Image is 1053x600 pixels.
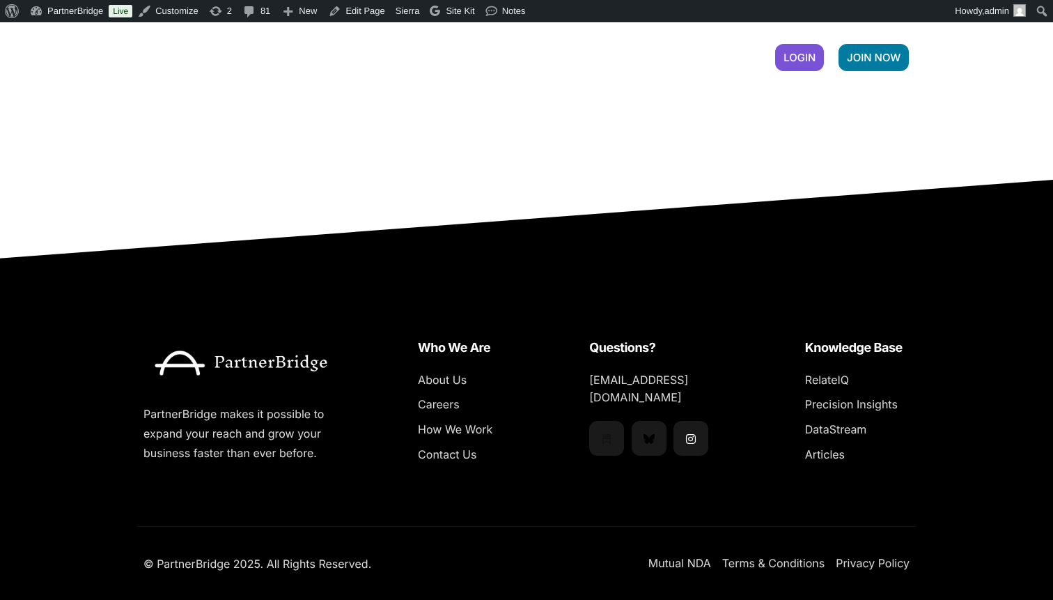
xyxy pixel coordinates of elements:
span: Site Kit [446,6,474,16]
a: Careers [418,396,460,414]
a: DataStream [805,421,867,439]
h5: Who We Are [418,339,522,357]
a: JOIN NOW [838,44,909,71]
a: Articles [805,446,845,464]
a: [EMAIL_ADDRESS][DOMAIN_NAME] [589,371,738,407]
h5: Knowledge Base [805,339,910,357]
p: © PartnerBridge 2025. All Rights Reserved. [143,554,593,574]
a: Live [109,5,132,17]
span: admin [985,6,1009,16]
a: Substack [589,421,624,456]
a: Privacy Policy [836,555,910,573]
span: LOGIN [783,52,816,63]
a: Mutual NDA [648,555,711,573]
a: Why PartnerBridge [520,52,637,63]
a: About Us [418,371,467,390]
a: Who We Are [322,52,388,63]
a: Contact Us [418,446,476,464]
h5: Questions? [589,339,738,357]
a: Working With Us [409,52,499,63]
a: LOGIN [775,44,824,71]
p: PartnerBridge makes it possible to expand your reach and grow your business faster than ever before. [143,404,334,463]
a: Products [657,52,721,63]
a: RelateIQ [805,371,849,390]
a: Precision Insights [805,396,898,414]
a: How We Work [418,421,492,439]
a: Bluesky [632,421,666,456]
a: Terms & Conditions [722,555,825,573]
a: Instagram [673,421,708,456]
span: JOIN NOW [847,52,900,63]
